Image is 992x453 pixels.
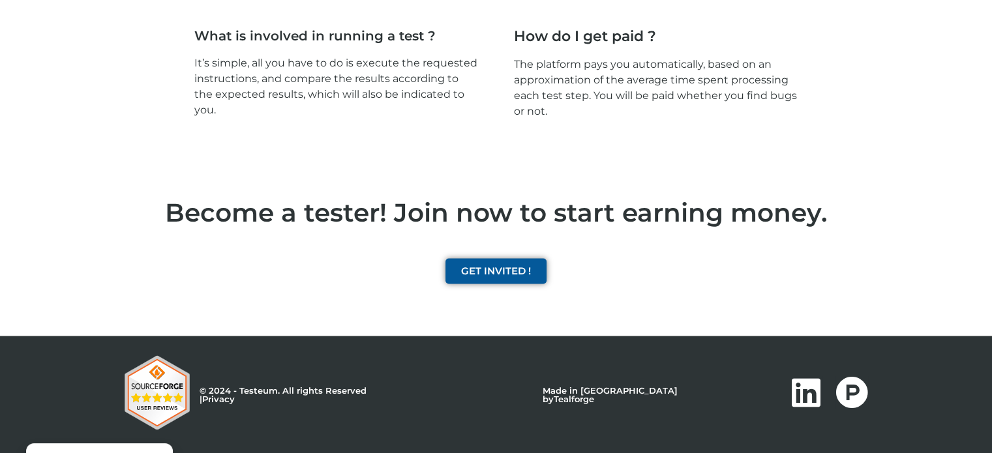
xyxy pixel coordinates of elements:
[445,258,547,284] a: GET INVITED !
[125,355,190,430] img: Testeum Reviews
[514,29,656,44] h2: How do I get paid ?
[194,55,479,118] p: It’s simple, all you have to do is execute the requested instructions, and compare the results ac...
[514,57,798,119] p: The platform pays you automatically, based on an approximation of the average time spent processi...
[543,387,719,403] p: Made in [GEOGRAPHIC_DATA] by
[200,387,395,403] p: © 2024 - Testeum. All rights Reserved |
[554,394,594,404] a: Tealforge
[461,266,531,276] span: GET INVITED !
[194,29,479,42] h3: What is involved in running a test ?
[202,394,235,404] a: Privacy
[125,200,868,226] h2: Become a tester! Join now to start earning money.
